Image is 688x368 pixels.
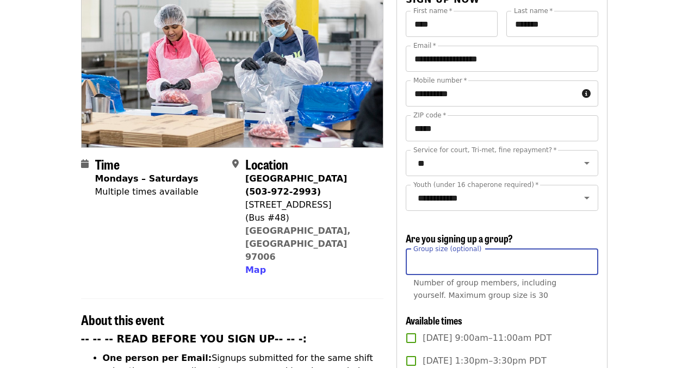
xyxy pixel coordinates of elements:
label: Email [413,42,436,49]
i: map-marker-alt icon [232,159,239,169]
input: Last name [506,11,598,37]
span: Available times [406,313,462,327]
span: Group size (optional) [413,245,481,252]
button: Open [579,190,594,205]
button: Open [579,155,594,171]
input: Email [406,46,598,72]
span: Number of group members, including yourself. Maximum group size is 30 [413,278,556,300]
strong: -- -- -- READ BEFORE YOU SIGN UP-- -- -: [81,333,307,345]
span: [DATE] 1:30pm–3:30pm PDT [423,354,546,367]
strong: One person per Email: [103,353,212,363]
label: Service for court, Tri-met, fine repayment? [413,147,557,153]
label: First name [413,8,453,14]
input: First name [406,11,498,37]
span: Time [95,154,120,173]
strong: [GEOGRAPHIC_DATA] (503-972-2993) [245,173,347,197]
div: [STREET_ADDRESS] [245,198,375,211]
i: calendar icon [81,159,89,169]
input: [object Object] [406,249,598,275]
div: Multiple times available [95,185,199,198]
label: Youth (under 16 chaperone required) [413,182,538,188]
strong: Mondays – Saturdays [95,173,199,184]
span: [DATE] 9:00am–11:00am PDT [423,332,551,345]
span: About this event [81,310,164,329]
span: Map [245,265,266,275]
label: Last name [514,8,553,14]
input: ZIP code [406,115,598,141]
span: Are you signing up a group? [406,231,513,245]
label: ZIP code [413,112,446,118]
i: circle-info icon [582,89,591,99]
div: (Bus #48) [245,211,375,224]
a: [GEOGRAPHIC_DATA], [GEOGRAPHIC_DATA] 97006 [245,226,351,262]
span: Location [245,154,288,173]
label: Mobile number [413,77,467,84]
button: Map [245,264,266,277]
input: Mobile number [406,80,577,107]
